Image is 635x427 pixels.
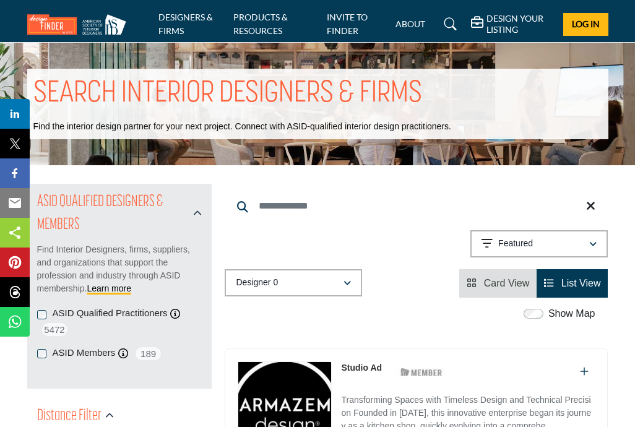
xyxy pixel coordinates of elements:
[544,278,600,288] a: View List
[432,14,465,34] a: Search
[37,243,202,295] p: Find Interior Designers, firms, suppliers, and organizations that support the profession and indu...
[225,191,608,221] input: Search Keyword
[580,366,589,377] a: Add To List
[471,13,554,35] div: DESIGN YOUR LISTING
[37,310,46,319] input: ASID Qualified Practitioners checkbox
[41,322,69,337] span: 5472
[233,12,288,36] a: PRODUCTS & RESOURCES
[27,14,132,35] img: Site Logo
[459,269,537,298] li: Card View
[548,306,595,321] label: Show Map
[53,346,116,360] label: ASID Members
[467,278,529,288] a: View Card
[327,12,368,36] a: INVITE TO FINDER
[134,346,162,361] span: 189
[225,269,362,296] button: Designer 0
[484,278,530,288] span: Card View
[33,121,451,133] p: Find the interior design partner for your next project. Connect with ASID-qualified interior desi...
[33,75,422,113] h1: SEARCH INTERIOR DESIGNERS & FIRMS
[158,12,213,36] a: DESIGNERS & FIRMS
[395,19,425,29] a: ABOUT
[236,277,278,289] p: Designer 0
[470,230,608,257] button: Featured
[53,306,168,321] label: ASID Qualified Practitioners
[87,283,131,293] a: Learn more
[572,19,600,29] span: Log In
[341,361,382,374] p: Studio Ad
[563,13,608,36] button: Log In
[486,13,554,35] h5: DESIGN YOUR LISTING
[341,363,382,373] a: Studio Ad
[37,191,190,236] h2: ASID QUALIFIED DESIGNERS & MEMBERS
[37,349,46,358] input: ASID Members checkbox
[561,278,601,288] span: List View
[498,238,533,250] p: Featured
[394,364,449,380] img: ASID Members Badge Icon
[537,269,608,298] li: List View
